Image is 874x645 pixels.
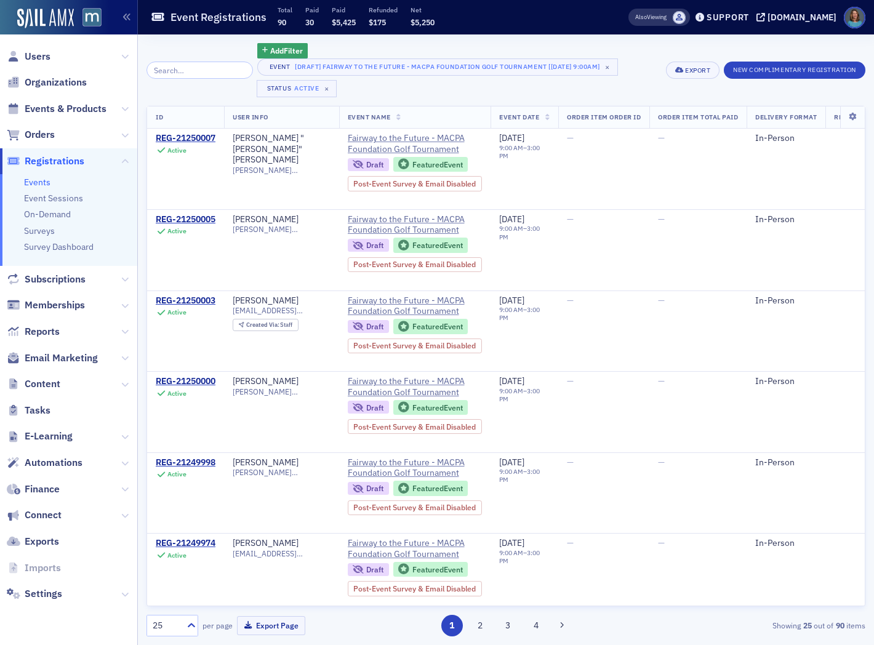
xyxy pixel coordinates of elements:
span: 30 [305,17,314,27]
button: [DOMAIN_NAME] [756,13,841,22]
div: Support [707,12,749,23]
div: Draft [366,323,383,330]
span: E-Learning [25,430,73,443]
button: Export [666,62,720,79]
div: Active [167,551,186,559]
div: Post-Event Survey [348,419,483,434]
div: Featured Event [412,242,463,249]
span: Fairway to the Future - MACPA Foundation Golf Tournament [348,295,483,317]
span: [EMAIL_ADDRESS][PERSON_NAME][DOMAIN_NAME] [233,306,331,315]
span: — [658,457,665,468]
span: [DATE] [499,375,524,387]
div: Featured Event [412,485,463,492]
div: Featured Event [412,323,463,330]
span: Users [25,50,50,63]
a: REG-21250000 [156,376,215,387]
a: [PERSON_NAME] [233,295,299,306]
span: Events & Products [25,102,106,116]
div: Draft [348,158,389,171]
div: Active [167,308,186,316]
a: Email Marketing [7,351,98,365]
div: Staff [246,322,293,329]
div: In-Person [755,133,817,144]
div: Featured Event [393,238,468,253]
span: Content [25,377,60,391]
div: Draft [348,239,389,252]
time: 9:00 AM [499,224,523,233]
button: Event[Draft] Fairway to the Future - MACPA Foundation Golf Tournament [[DATE] 9:00am]× [257,58,618,76]
span: — [567,375,574,387]
label: per page [202,620,233,631]
a: Fairway to the Future - MACPA Foundation Golf Tournament [348,214,483,236]
a: Fairway to the Future - MACPA Foundation Golf Tournament [348,457,483,479]
div: Draft [366,485,383,492]
div: Featured Event [393,319,468,334]
div: Featured Event [412,161,463,168]
div: REG-21250005 [156,214,215,225]
span: Event Name [348,113,391,121]
a: Users [7,50,50,63]
span: Order Item Order ID [567,113,641,121]
a: Content [7,377,60,391]
time: 9:00 AM [499,143,523,152]
span: Subscriptions [25,273,86,286]
a: Events & Products [7,102,106,116]
a: Organizations [7,76,87,89]
button: 1 [441,615,463,636]
span: Organizations [25,76,87,89]
div: Draft [348,563,389,576]
p: Net [411,6,435,14]
div: Draft [366,566,383,573]
span: Email Marketing [25,351,98,365]
div: Featured Event [393,562,468,577]
time: 3:00 PM [499,305,540,322]
span: — [567,132,574,143]
div: Also [635,13,647,21]
span: [DATE] [499,457,524,468]
div: In-Person [755,214,817,225]
a: New Complimentary Registration [724,63,865,74]
a: Fairway to the Future - MACPA Foundation Golf Tournament [348,133,483,154]
strong: 90 [833,620,846,631]
a: Subscriptions [7,273,86,286]
span: $5,425 [332,17,356,27]
span: [PERSON_NAME][EMAIL_ADDRESS][PERSON_NAME][DOMAIN_NAME] [233,225,331,234]
div: Active [167,470,186,478]
span: [EMAIL_ADDRESS][DOMAIN_NAME] [233,549,331,558]
time: 3:00 PM [499,387,540,403]
div: [PERSON_NAME] [233,538,299,549]
div: Featured Event [412,404,463,411]
span: — [567,537,574,548]
div: Created Via: Staff [233,319,299,332]
button: AddFilter [257,43,308,58]
div: In-Person [755,295,817,306]
span: — [658,132,665,143]
a: Events [24,177,50,188]
span: Created Via : [246,321,281,329]
span: Registrations [25,154,84,168]
div: Featured Event [393,481,468,496]
span: [DATE] [499,295,524,306]
span: — [567,214,574,225]
a: View Homepage [74,8,102,29]
span: Reports [25,325,60,339]
p: Refunded [369,6,398,14]
a: Reports [7,325,60,339]
span: Justin Chase [673,11,686,24]
input: Search… [146,62,253,79]
span: [PERSON_NAME][EMAIL_ADDRESS][DOMAIN_NAME] [233,166,331,175]
a: Fairway to the Future - MACPA Foundation Golf Tournament [348,538,483,559]
div: Draft [366,161,383,168]
div: – [499,387,550,403]
div: Post-Event Survey [348,257,483,272]
div: – [499,468,550,484]
a: On-Demand [24,209,71,220]
button: 2 [469,615,491,636]
p: Paid [332,6,356,14]
span: [DATE] [499,214,524,225]
div: Active [167,227,186,235]
a: REG-21249974 [156,538,215,549]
